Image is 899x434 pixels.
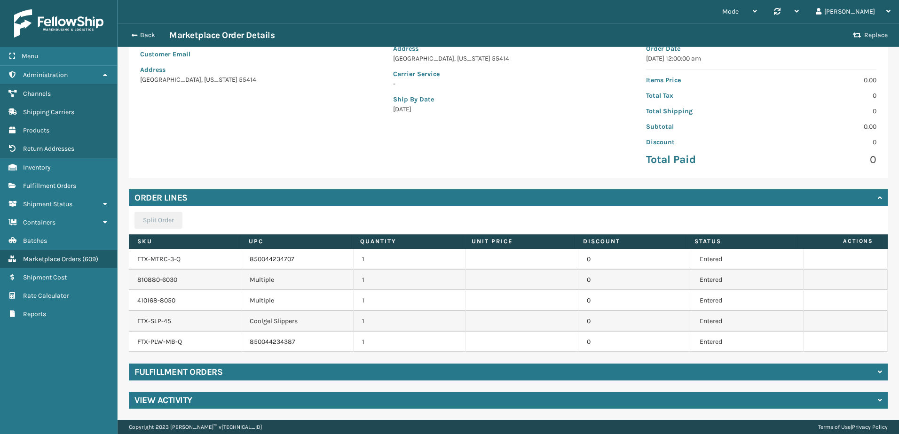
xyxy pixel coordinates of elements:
[249,237,343,246] label: UPC
[393,79,623,89] p: -
[23,292,69,300] span: Rate Calculator
[137,276,177,284] a: 810880-6030
[137,255,181,263] a: FTX-MTRC-3-Q
[646,54,876,63] p: [DATE] 12:00:00 am
[767,75,876,85] p: 0.00
[691,249,804,270] td: Entered
[767,122,876,132] p: 0.00
[767,91,876,101] p: 0
[82,255,98,263] span: ( 609 )
[646,75,756,85] p: Items Price
[137,237,231,246] label: SKU
[169,30,275,41] h3: Marketplace Order Details
[137,296,175,304] a: 410168-8050
[23,108,74,116] span: Shipping Carriers
[691,311,804,332] td: Entered
[23,255,81,263] span: Marketplace Orders
[646,44,876,54] p: Order Date
[354,311,466,332] td: 1
[14,9,103,38] img: logo
[241,332,354,352] td: 850044234387
[393,69,623,79] p: Carrier Service
[694,237,789,246] label: Status
[800,233,879,249] span: Actions
[23,237,47,245] span: Batches
[393,45,418,53] span: Address
[241,249,354,270] td: 850044234707
[241,311,354,332] td: Coolgel Slippers
[646,153,756,167] p: Total Paid
[241,290,354,311] td: Multiple
[852,424,888,430] a: Privacy Policy
[767,106,876,116] p: 0
[393,94,623,104] p: Ship By Date
[23,145,74,153] span: Return Addresses
[23,310,46,318] span: Reports
[134,395,192,406] h4: View Activity
[23,126,49,134] span: Products
[646,122,756,132] p: Subtotal
[23,200,72,208] span: Shipment Status
[140,49,371,59] p: Customer Email
[126,31,169,39] button: Back
[354,332,466,352] td: 1
[23,90,51,98] span: Channels
[578,249,691,270] td: 0
[691,270,804,290] td: Entered
[23,71,68,79] span: Administration
[818,424,851,430] a: Terms of Use
[134,366,222,378] h4: Fulfillment Orders
[393,104,623,114] p: [DATE]
[23,218,55,226] span: Containers
[472,237,566,246] label: Unit Price
[140,66,166,74] span: Address
[691,290,804,311] td: Entered
[646,106,756,116] p: Total Shipping
[578,311,691,332] td: 0
[850,31,891,39] button: Replace
[354,290,466,311] td: 1
[578,290,691,311] td: 0
[646,137,756,147] p: Discount
[22,52,38,60] span: Menu
[354,249,466,270] td: 1
[583,237,677,246] label: Discount
[767,153,876,167] p: 0
[691,332,804,352] td: Entered
[354,270,466,290] td: 1
[134,192,188,203] h4: Order Lines
[241,270,354,290] td: Multiple
[393,54,623,63] p: [GEOGRAPHIC_DATA] , [US_STATE] 55414
[140,75,371,85] p: [GEOGRAPHIC_DATA] , [US_STATE] 55414
[23,182,76,190] span: Fulfillment Orders
[646,91,756,101] p: Total Tax
[134,212,182,229] button: Split Order
[853,32,861,39] i: Replace
[818,420,888,434] div: |
[23,163,51,171] span: Inventory
[137,338,182,346] a: FTX-PLW-MB-Q
[360,237,454,246] label: Quantity
[23,273,67,281] span: Shipment Cost
[137,317,171,325] a: FTX-SLP-45
[767,137,876,147] p: 0
[129,420,262,434] p: Copyright 2023 [PERSON_NAME]™ v [TECHNICAL_ID]
[722,8,739,15] span: Mode
[578,332,691,352] td: 0
[578,270,691,290] td: 0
